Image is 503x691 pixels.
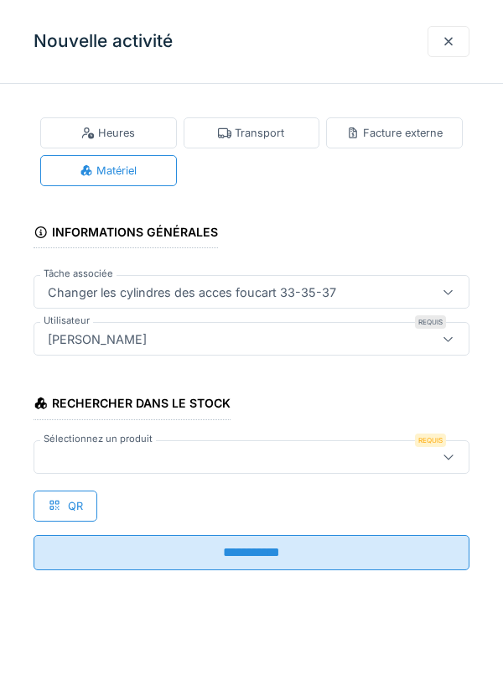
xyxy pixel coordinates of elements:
[81,125,135,141] div: Heures
[34,391,231,419] div: Rechercher dans le stock
[80,163,137,179] div: Matériel
[34,220,218,248] div: Informations générales
[415,434,446,447] div: Requis
[415,315,446,329] div: Requis
[346,125,443,141] div: Facture externe
[40,267,117,281] label: Tâche associée
[34,31,173,52] h3: Nouvelle activité
[218,125,284,141] div: Transport
[40,314,93,328] label: Utilisateur
[41,330,153,348] div: [PERSON_NAME]
[34,491,97,522] div: QR
[41,283,343,301] div: Changer les cylindres des acces foucart 33-35-37
[40,432,156,446] label: Sélectionnez un produit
